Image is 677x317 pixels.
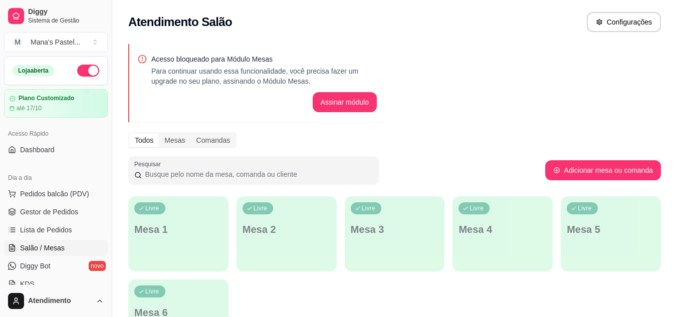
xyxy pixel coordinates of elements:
[4,276,108,292] a: KDS
[20,279,35,289] span: KDS
[20,207,78,217] span: Gestor de Pedidos
[28,296,92,305] span: Atendimento
[20,261,51,271] span: Diggy Bot
[159,133,190,147] div: Mesas
[151,54,377,64] p: Acesso bloqueado para Módulo Mesas
[4,170,108,186] div: Dia a dia
[13,37,23,47] span: M
[145,287,159,295] p: Livre
[128,14,232,30] h2: Atendimento Salão
[561,196,661,271] button: LivreMesa 5
[77,65,99,77] button: Alterar Status
[4,204,108,220] a: Gestor de Pedidos
[362,204,376,212] p: Livre
[128,196,229,271] button: LivreMesa 1
[191,133,236,147] div: Comandas
[145,204,159,212] p: Livre
[134,160,164,168] label: Pesquisar
[313,92,377,112] button: Assinar módulo
[17,104,42,112] article: até 17/10
[4,4,108,28] a: DiggySistema de Gestão
[578,204,592,212] p: Livre
[151,66,377,86] p: Para continuar usando essa funcionalidade, você precisa fazer um upgrade no seu plano, assinando ...
[129,133,159,147] div: Todos
[20,225,72,235] span: Lista de Pedidos
[20,145,55,155] span: Dashboard
[4,240,108,256] a: Salão / Mesas
[13,65,54,76] div: Loja aberta
[567,222,655,236] p: Mesa 5
[243,222,331,236] p: Mesa 2
[28,17,104,25] span: Sistema de Gestão
[20,243,65,253] span: Salão / Mesas
[20,189,89,199] span: Pedidos balcão (PDV)
[237,196,337,271] button: LivreMesa 2
[19,95,74,102] article: Plano Customizado
[4,89,108,118] a: Plano Customizadoaté 17/10
[545,160,661,180] button: Adicionar mesa ou comanda
[345,196,445,271] button: LivreMesa 3
[4,142,108,158] a: Dashboard
[31,37,80,47] div: Mana's Pastel ...
[4,222,108,238] a: Lista de Pedidos
[254,204,268,212] p: Livre
[4,258,108,274] a: Diggy Botnovo
[4,32,108,52] button: Select a team
[587,12,661,32] button: Configurações
[28,8,104,17] span: Diggy
[351,222,439,236] p: Mesa 3
[470,204,484,212] p: Livre
[4,289,108,313] button: Atendimento
[459,222,547,236] p: Mesa 4
[4,126,108,142] div: Acesso Rápido
[142,169,373,179] input: Pesquisar
[4,186,108,202] button: Pedidos balcão (PDV)
[453,196,553,271] button: LivreMesa 4
[134,222,222,236] p: Mesa 1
